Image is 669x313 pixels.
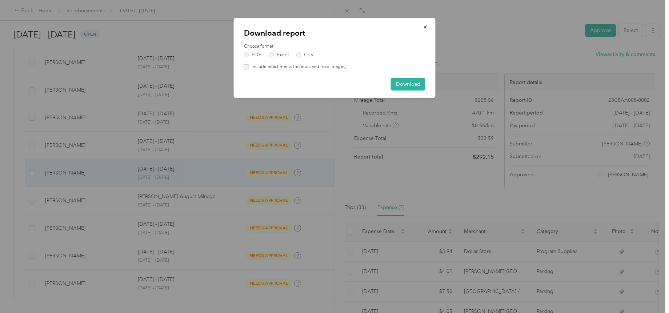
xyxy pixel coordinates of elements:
[244,28,425,38] p: Download report
[628,272,669,313] iframe: Everlance-gr Chat Button Frame
[244,52,261,57] label: PDF
[391,78,425,91] button: Download
[296,52,314,57] label: CSV
[244,43,425,50] label: Choose format
[249,64,346,70] label: Include attachments (receipts and map images)
[269,52,289,57] label: Excel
